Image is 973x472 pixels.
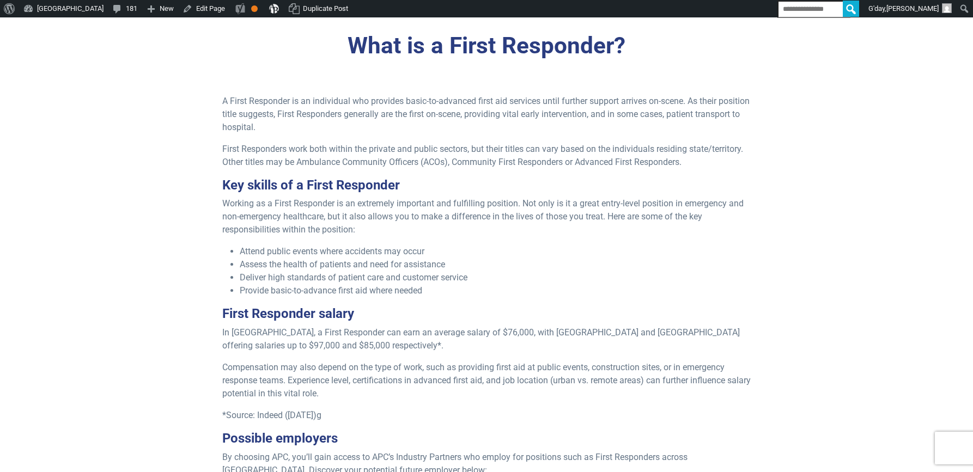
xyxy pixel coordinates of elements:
p: In [GEOGRAPHIC_DATA], a First Responder can earn an average salary of $76,000, with [GEOGRAPHIC_D... [222,326,751,352]
li: Attend public events where accidents may occur [240,245,751,258]
h2: What is a First Responder? [168,32,805,60]
h3: Key skills of a First Responder [222,177,751,193]
span: [PERSON_NAME] [886,4,939,13]
h3: Possible employers [222,431,751,446]
div: OK [251,5,258,12]
p: A First Responder is an individual who provides basic-to-advanced first aid services until furthe... [222,95,751,134]
p: Compensation may also depend on the type of work, such as providing first aid at public events, c... [222,361,751,400]
li: Deliver high standards of patient care and customer service [240,271,751,284]
li: Assess the health of patients and need for assistance [240,258,751,271]
p: First Responders work both within the private and public sectors, but their titles can vary based... [222,143,751,169]
h3: First Responder salary [222,306,751,322]
p: Working as a First Responder is an extremely important and fulfilling position. Not only is it a ... [222,197,751,236]
li: Provide basic-to-advance first aid where needed [240,284,751,297]
p: *Source: Indeed ([DATE])g [222,409,751,422]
